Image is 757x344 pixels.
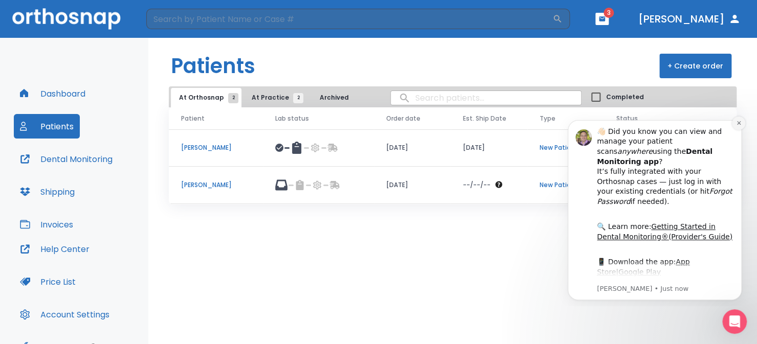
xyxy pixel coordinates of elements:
[14,81,92,106] button: Dashboard
[171,88,362,107] div: tabs
[275,114,309,123] span: Lab status
[604,8,614,18] span: 3
[44,147,137,165] a: App Store
[14,212,79,237] button: Invoices
[14,179,81,204] button: Shipping
[722,309,747,334] iframe: Intercom live chat
[181,143,251,152] p: [PERSON_NAME]
[44,173,182,182] p: Message from Michael, sent Just now
[12,8,121,29] img: Orthosnap
[44,146,182,196] div: 📱 Download the app: | ​ Let us know if you need help getting started!
[659,54,731,78] button: + Create order
[451,129,527,167] td: [DATE]
[540,180,592,190] p: New Patient
[391,88,581,108] input: search
[66,157,108,165] a: Google Play
[463,114,506,123] span: Est. Ship Date
[146,9,552,29] input: Search by Patient Name or Case #
[374,167,451,204] td: [DATE]
[179,93,233,102] span: At Orthosnap
[308,88,360,107] button: Archived
[634,10,745,28] button: [PERSON_NAME]
[252,93,298,102] span: At Practice
[463,180,491,190] p: --/--/--
[180,6,193,19] button: Dismiss notification
[293,93,303,103] span: 2
[228,93,238,103] span: 2
[386,114,420,123] span: Order date
[14,147,119,171] button: Dental Monitoring
[14,237,96,261] button: Help Center
[606,93,644,102] span: Completed
[374,129,451,167] td: [DATE]
[14,114,80,139] button: Patients
[552,111,757,306] iframe: Intercom notifications message
[463,180,515,190] div: The date will be available after approving treatment plan
[181,180,251,190] p: [PERSON_NAME]
[14,302,116,327] button: Account Settings
[540,114,555,123] span: Type
[171,51,255,81] h1: Patients
[14,269,82,294] button: Price List
[540,143,592,152] p: New Patient
[181,114,205,123] span: Patient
